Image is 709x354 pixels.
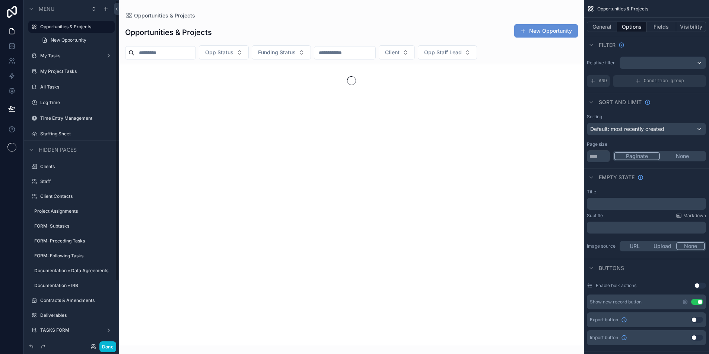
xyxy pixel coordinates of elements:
[39,5,54,13] span: Menu
[683,213,706,219] span: Markdown
[587,123,706,135] button: Default: most recently created
[40,312,113,318] label: Deliverables
[40,164,113,170] label: Clients
[40,84,113,90] label: All Tasks
[587,114,602,120] label: Sorting
[34,223,113,229] label: FORM: Subtasks
[597,6,648,12] span: Opportunities & Projects
[587,198,706,210] div: scrollable content
[587,189,596,195] label: Title
[34,253,113,259] label: FORM: Following Tasks
[99,341,116,352] button: Done
[587,213,603,219] label: Subtitle
[587,141,607,147] label: Page size
[40,68,113,74] label: My Project Tasks
[599,264,624,272] span: Buttons
[676,242,705,250] button: None
[40,53,103,59] label: My Tasks
[614,152,660,160] button: Paginate
[599,99,642,106] span: Sort And Limit
[644,78,684,84] span: Condition group
[599,78,607,84] span: AND
[647,22,677,32] button: Fields
[590,299,642,305] div: Show new record button
[37,34,115,46] a: New Opportunity
[587,22,617,32] button: General
[40,193,113,199] label: Client Contacts
[596,283,636,289] label: Enable bulk actions
[599,174,635,181] span: Empty state
[587,243,617,249] label: Image source
[617,22,647,32] button: Options
[40,297,113,303] label: Contracts & Amendments
[676,22,706,32] button: Visibility
[660,152,705,160] button: None
[40,100,113,106] label: Log Time
[590,317,618,323] span: Export button
[39,146,77,154] span: Hidden pages
[590,126,664,132] span: Default: most recently created
[34,283,113,289] label: Documentation • IRB
[34,238,113,244] label: FORM: Preceding Tasks
[649,242,677,250] button: Upload
[621,242,649,250] button: URL
[40,24,110,30] label: Opportunities & Projects
[40,327,103,333] label: TASKS FORM
[51,37,86,43] span: New Opportunity
[40,131,113,137] label: Staffing Sheet
[34,268,113,274] label: Documentation • Data Agreements
[676,213,706,219] a: Markdown
[34,208,113,214] label: Project Assignments
[599,41,616,49] span: Filter
[587,60,617,66] label: Relative filter
[587,222,706,234] div: scrollable content
[40,115,113,121] label: Time Entry Management
[590,335,618,341] span: Import button
[40,178,113,184] label: Staff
